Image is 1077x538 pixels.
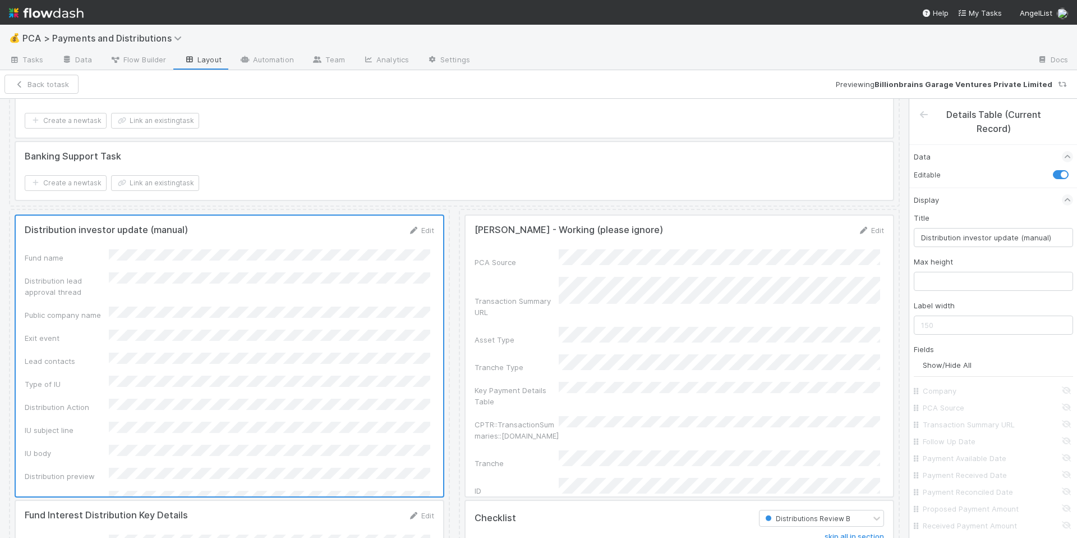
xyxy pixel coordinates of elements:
[914,151,931,162] span: Data
[923,359,1073,371] label: Show/Hide All
[110,54,166,65] span: Flow Builder
[231,52,303,70] a: Automation
[914,212,929,224] label: Title
[9,54,44,65] span: Tasks
[923,402,1070,413] label: PCA Source
[923,453,1070,464] label: Payment Available Date
[354,52,418,70] a: Analytics
[418,52,479,70] a: Settings
[914,194,939,206] span: Display
[923,520,1070,531] label: Received Payment Amount
[923,419,1070,430] label: Transaction Summary URL
[958,8,1002,17] span: My Tasks
[923,436,1070,447] label: Follow Up Date
[101,52,175,70] a: Flow Builder
[922,7,949,19] div: Help
[914,256,953,267] label: Max height
[914,300,955,311] label: Label width
[9,3,84,22] img: logo-inverted-e16ddd16eac7371096b0.svg
[914,228,1073,247] input: Details
[79,79,1068,90] div: Previewing
[914,344,934,355] label: Fields
[53,52,101,70] a: Data
[4,75,79,94] button: Back totask
[875,80,1052,89] strong: Billionbrains Garage Ventures Private Limited
[1020,8,1052,17] span: AngelList
[958,7,1002,19] a: My Tasks
[914,171,941,179] small: Editable
[923,503,1070,514] label: Proposed Payment Amount
[303,52,354,70] a: Team
[22,33,187,44] span: PCA > Payments and Distributions
[923,469,1070,481] label: Payment Received Date
[923,385,1070,396] label: Company
[175,52,231,70] a: Layout
[923,486,1070,498] label: Payment Reconciled Date
[9,33,20,43] span: 💰
[941,108,1046,135] div: Details Table (Current Record)
[914,316,1073,335] input: 150
[1057,8,1068,19] img: avatar_a2d05fec-0a57-4266-8476-74cda3464b0e.png
[1028,52,1077,70] a: Docs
